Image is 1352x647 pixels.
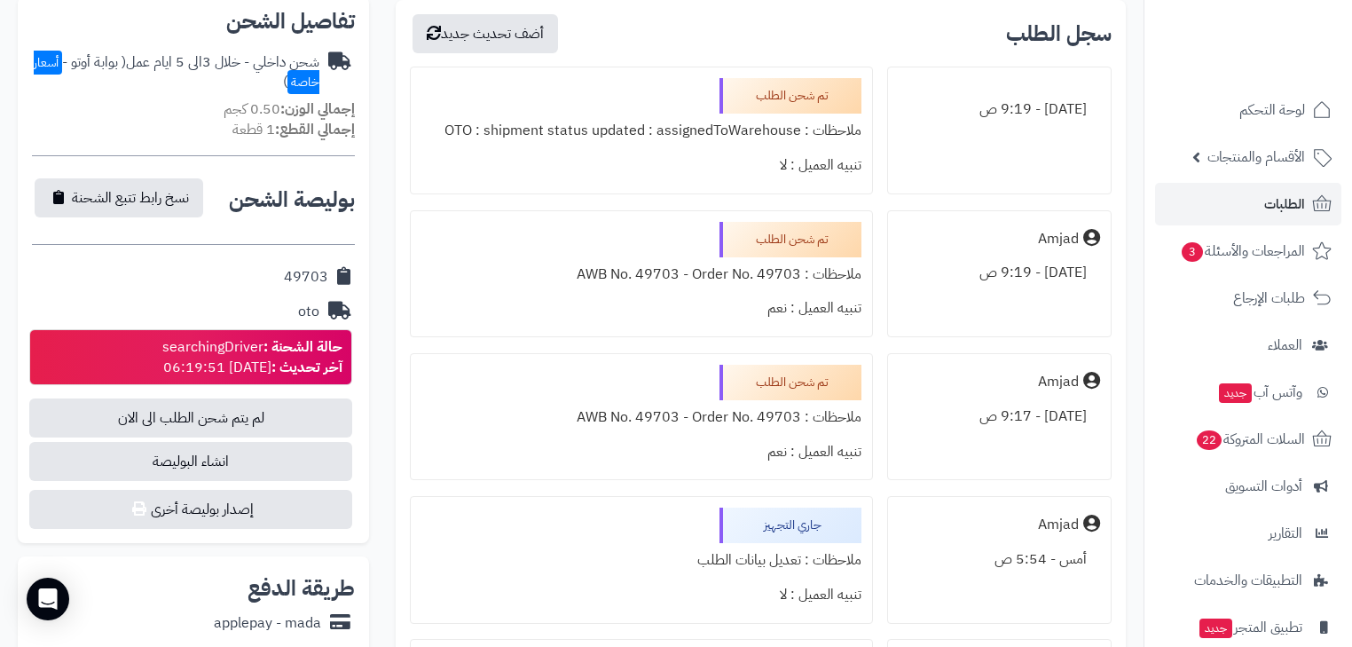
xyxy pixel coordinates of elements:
[421,291,861,326] div: تنبيه العميل : نعم
[72,187,189,209] span: نسخ رابط تتبع الشحنة
[271,357,342,378] strong: آخر تحديث :
[229,189,355,210] h2: بوليصة الشحن
[1038,515,1079,535] div: Amjad
[421,257,861,292] div: ملاحظات : AWB No. 49703 - Order No. 49703
[1155,183,1341,225] a: الطلبات
[1155,559,1341,602] a: التطبيقات والخدمات
[1155,465,1341,508] a: أدوات التسويق
[1038,229,1079,249] div: Amjad
[899,542,1100,577] div: أمس - 5:54 ص
[1155,512,1341,555] a: التقارير
[1006,23,1112,44] h3: سجل الطلب
[421,435,861,469] div: تنبيه العميل : نعم
[1231,40,1335,77] img: logo-2.png
[275,119,355,140] strong: إجمالي القطع:
[899,92,1100,127] div: [DATE] - 9:19 ص
[280,99,355,120] strong: إجمالي الوزن:
[35,178,203,217] button: نسخ رابط تتبع الشحنة
[284,267,328,288] div: 49703
[34,51,319,95] span: أسعار خاصة
[1194,568,1302,593] span: التطبيقات والخدمات
[34,51,319,93] span: ( بوابة أوتو - )
[1195,427,1305,452] span: السلات المتروكة
[421,400,861,435] div: ملاحظات : AWB No. 49703 - Order No. 49703
[421,543,861,578] div: ملاحظات : تعديل بيانات الطلب
[1239,98,1305,122] span: لوحة التحكم
[1198,615,1302,640] span: تطبيق المتجر
[899,399,1100,434] div: [DATE] - 9:17 ص
[413,14,558,53] button: أضف تحديث جديد
[1269,521,1302,546] span: التقارير
[1199,619,1232,638] span: جديد
[298,302,319,322] div: oto
[719,78,861,114] div: تم شحن الطلب
[1219,383,1252,403] span: جديد
[162,337,342,378] div: searchingDriver [DATE] 06:19:51
[32,52,319,93] div: شحن داخلي - خلال 3الى 5 ايام عمل
[29,398,352,438] span: لم يتم شحن الطلب الى الان
[1197,430,1222,451] span: 22
[1264,192,1305,217] span: الطلبات
[899,256,1100,290] div: [DATE] - 9:19 ص
[1182,242,1204,263] span: 3
[1038,372,1079,392] div: Amjad
[1155,418,1341,461] a: السلات المتروكة22
[1155,371,1341,414] a: وآتس آبجديد
[263,336,342,358] strong: حالة الشحنة :
[719,508,861,543] div: جاري التجهيز
[29,442,352,481] span: انشاء البوليصة
[1155,230,1341,272] a: المراجعات والأسئلة3
[214,613,321,634] div: applepay - mada
[1207,145,1305,170] span: الأقسام والمنتجات
[719,365,861,400] div: تم شحن الطلب
[248,578,355,599] h2: طريقة الدفع
[32,11,355,32] h2: تفاصيل الشحن
[1268,333,1302,358] span: العملاء
[29,490,352,529] button: إصدار بوليصة أخرى
[1225,474,1302,499] span: أدوات التسويق
[421,578,861,612] div: تنبيه العميل : لا
[719,222,861,257] div: تم شحن الطلب
[1233,286,1305,311] span: طلبات الإرجاع
[1180,239,1305,264] span: المراجعات والأسئلة
[1217,380,1302,405] span: وآتس آب
[1155,324,1341,367] a: العملاء
[27,578,69,620] div: Open Intercom Messenger
[232,119,355,140] small: 1 قطعة
[1155,89,1341,131] a: لوحة التحكم
[421,148,861,183] div: تنبيه العميل : لا
[224,99,355,120] small: 0.50 كجم
[1155,277,1341,320] a: طلبات الإرجاع
[421,114,861,148] div: ملاحظات : OTO : shipment status updated : assignedToWarehouse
